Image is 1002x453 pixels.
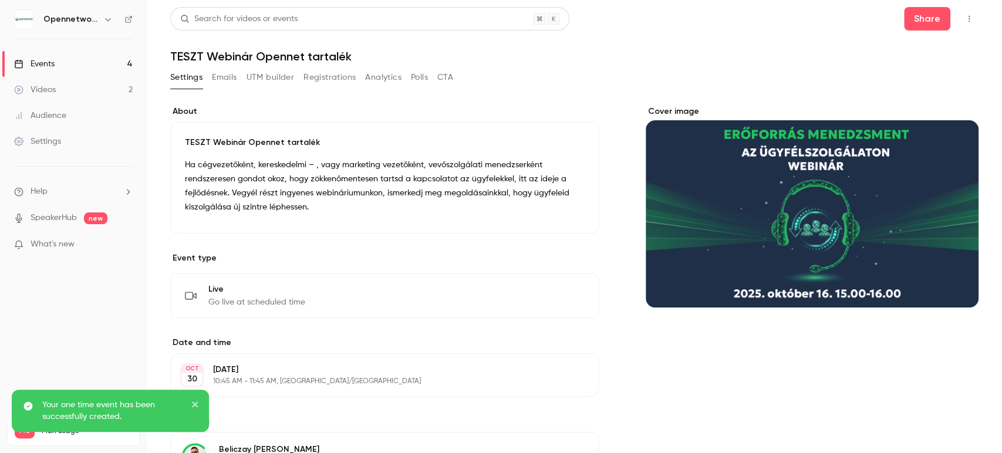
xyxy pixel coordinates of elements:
[208,296,305,308] span: Go live at scheduled time
[437,68,453,87] button: CTA
[180,13,298,25] div: Search for videos or events
[213,364,537,376] p: [DATE]
[213,377,537,386] p: 10:45 AM - 11:45 AM, [GEOGRAPHIC_DATA]/[GEOGRAPHIC_DATA]
[208,283,305,295] span: Live
[170,68,203,87] button: Settings
[31,185,48,198] span: Help
[15,10,33,29] img: Opennetworks Kft.
[170,252,599,264] p: Event type
[170,337,599,349] label: Date and time
[191,399,200,413] button: close
[170,106,599,117] label: About
[185,158,584,214] p: Ha cégvezetőként, kereskedelmi – , vagy marketing vezetőként, vevőszolgálati menedzserként rendsz...
[14,185,133,198] li: help-dropdown-opener
[31,238,75,251] span: What's new
[170,415,599,427] label: Speakers
[14,58,55,70] div: Events
[14,110,66,121] div: Audience
[303,68,356,87] button: Registrations
[43,13,99,25] h6: Opennetworks Kft.
[84,212,107,224] span: new
[646,106,979,117] label: Cover image
[181,364,203,373] div: OCT
[411,68,428,87] button: Polls
[187,373,197,385] p: 30
[119,239,133,250] iframe: Noticeable Trigger
[14,84,56,96] div: Videos
[646,106,979,307] section: Cover image
[31,212,77,224] a: SpeakerHub
[247,68,294,87] button: UTM builder
[42,399,183,422] p: Your one time event has been successfully created.
[14,136,61,147] div: Settings
[365,68,402,87] button: Analytics
[212,68,237,87] button: Emails
[170,49,979,63] h1: TESZT Webinár Opennet tartalék
[185,137,584,148] p: TESZT Webinár Opennet tartalék
[904,7,950,31] button: Share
